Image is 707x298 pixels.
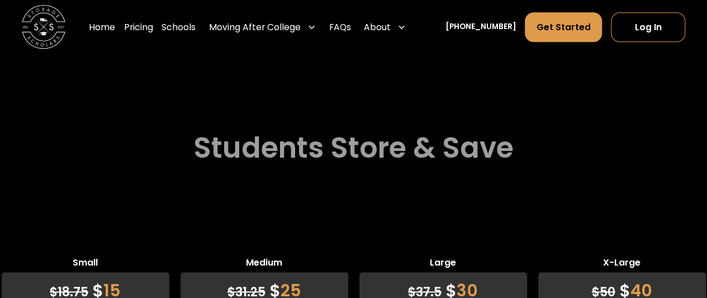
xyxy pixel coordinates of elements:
span: Large [359,256,527,272]
a: FAQs [329,12,351,43]
div: Moving After College [209,21,301,34]
img: Storage Scholars main logo [22,6,65,49]
a: Schools [162,12,196,43]
div: About [364,21,391,34]
a: Pricing [124,12,153,43]
h2: Students Store & Save [193,131,514,165]
span: Small [2,256,169,272]
div: About [359,12,410,43]
a: Get Started [525,12,602,42]
span: Medium [181,256,348,272]
a: Home [89,12,115,43]
span: X-Large [538,256,706,272]
div: Moving After College [205,12,320,43]
a: [PHONE_NUMBER] [445,22,516,34]
a: Log In [611,12,685,42]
